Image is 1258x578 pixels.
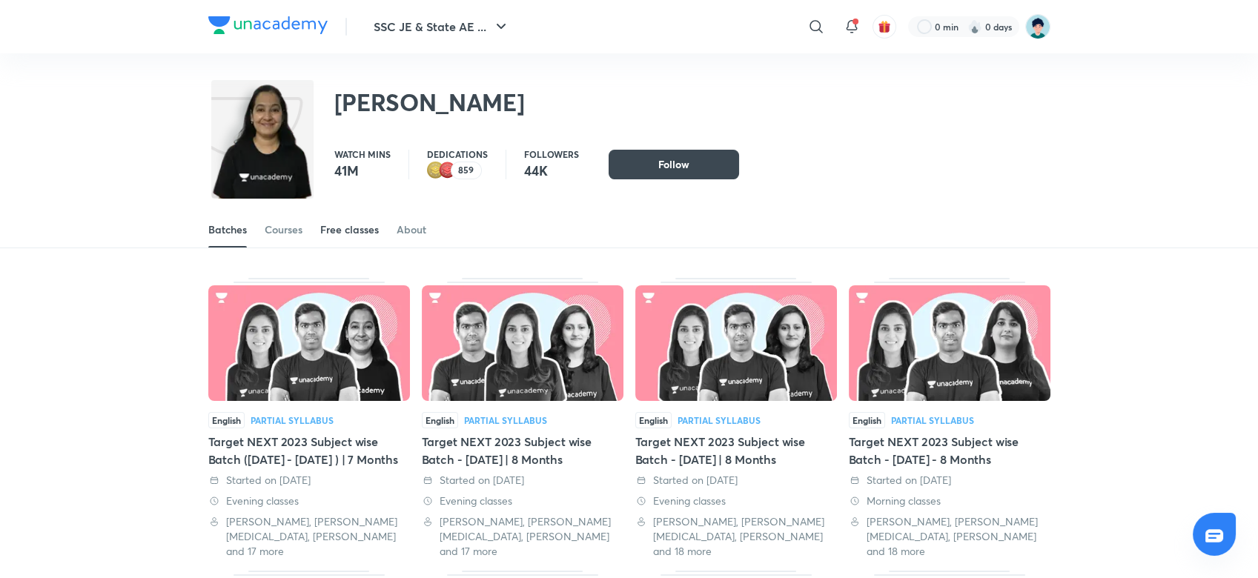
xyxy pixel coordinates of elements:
[635,494,837,508] div: Evening classes
[208,433,410,468] div: Target NEXT 2023 Subject wise Batch ([DATE] - [DATE] ) | 7 Months
[211,83,314,213] img: class
[967,19,982,34] img: streak
[334,87,525,117] h2: [PERSON_NAME]
[891,416,974,425] div: Partial Syllabus
[635,514,837,559] div: Dr Sushant Soni, Dr Nikita Nanwani, Ankit Khandelwal and 18 more
[609,150,739,179] button: Follow
[208,412,245,428] span: English
[422,433,623,468] div: Target NEXT 2023 Subject wise Batch - [DATE] | 8 Months
[208,514,410,559] div: Dr Sushant Soni, Dr Nikita Nanwani, Ankit Khandelwal and 17 more
[422,285,623,401] img: Thumbnail
[849,433,1050,468] div: Target NEXT 2023 Subject wise Batch - [DATE] - 8 Months
[635,433,837,468] div: Target NEXT 2023 Subject wise Batch - [DATE] | 8 Months
[873,15,896,39] button: avatar
[878,20,891,33] img: avatar
[422,473,623,488] div: Started on 23 Feb 2022
[635,278,837,559] div: Target NEXT 2023 Subject wise Batch - 19th February | 8 Months
[208,16,328,38] a: Company Logo
[849,278,1050,559] div: Target NEXT 2023 Subject wise Batch - 11th February - 8 Months
[422,278,623,559] div: Target NEXT 2023 Subject wise Batch - 23rd February | 8 Months
[635,285,837,401] img: Thumbnail
[320,222,379,237] div: Free classes
[422,514,623,559] div: Dr Sushant Soni, Dr Nikita Nanwani, Ankit Khandelwal and 17 more
[658,157,689,172] span: Follow
[208,285,410,401] img: Thumbnail
[208,494,410,508] div: Evening classes
[678,416,761,425] div: Partial Syllabus
[208,473,410,488] div: Started on 2 Mar 2022
[524,150,579,159] p: Followers
[458,165,474,176] p: 859
[524,162,579,179] p: 44K
[1025,14,1050,39] img: Priyanka Ramchandani
[635,473,837,488] div: Started on 19 Feb 2022
[397,222,426,237] div: About
[208,222,247,237] div: Batches
[849,494,1050,508] div: Morning classes
[365,12,519,41] button: SSC JE & State AE ...
[464,416,547,425] div: Partial Syllabus
[849,412,885,428] span: English
[265,212,302,248] a: Courses
[439,162,457,179] img: educator badge1
[422,412,458,428] span: English
[397,212,426,248] a: About
[320,212,379,248] a: Free classes
[208,278,410,559] div: Target NEXT 2023 Subject wise Batch (2nd March - 30th September ) | 7 Months
[849,473,1050,488] div: Started on 11 Feb 2022
[265,222,302,237] div: Courses
[334,150,391,159] p: Watch mins
[334,162,391,179] p: 41M
[422,494,623,508] div: Evening classes
[849,285,1050,401] img: Thumbnail
[427,150,488,159] p: Dedications
[208,16,328,34] img: Company Logo
[849,514,1050,559] div: Dr Sushant Soni, Dr Nikita Nanwani, Ankit Khandelwal and 18 more
[635,412,672,428] span: English
[208,212,247,248] a: Batches
[427,162,445,179] img: educator badge2
[251,416,334,425] div: Partial Syllabus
